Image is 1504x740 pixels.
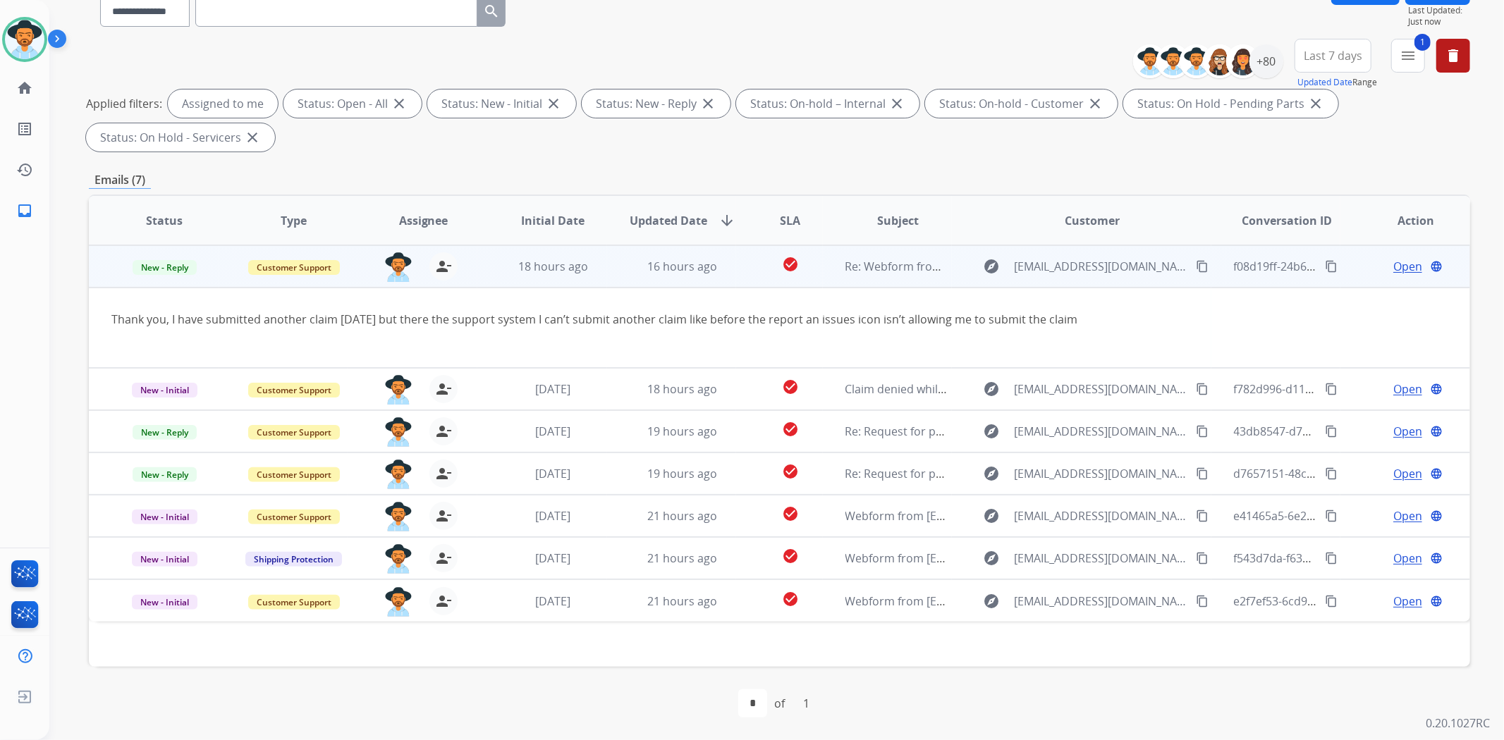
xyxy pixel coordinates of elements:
span: New - Initial [132,552,197,567]
span: [EMAIL_ADDRESS][DOMAIN_NAME] [1014,465,1187,482]
mat-icon: content_copy [1325,595,1338,608]
mat-icon: content_copy [1325,260,1338,273]
div: 1 [792,689,821,717]
mat-icon: close [1087,95,1103,112]
span: Last 7 days [1304,53,1362,58]
span: [DATE] [535,508,570,524]
div: +80 [1249,44,1283,78]
mat-icon: check_circle [782,256,799,273]
span: d7657151-48cf-4494-ae9a-f06fd71f3068 [1234,466,1441,481]
div: Thank you, I have submitted another claim [DATE] but there the support system I can’t submit anot... [111,311,1189,328]
span: Claim denied while under warranty [845,381,1031,397]
span: [EMAIL_ADDRESS][DOMAIN_NAME] [1014,381,1187,397]
mat-icon: check_circle [782,591,799,608]
mat-icon: language [1430,552,1443,565]
mat-icon: content_copy [1196,552,1209,565]
mat-icon: language [1430,595,1443,608]
span: Open [1393,593,1422,610]
span: New - Initial [132,510,197,524]
span: f08d19ff-24b6-4141-97f3-f0e6233e3370 [1234,259,1439,274]
mat-icon: language [1430,510,1443,522]
span: 21 hours ago [647,593,717,609]
div: Assigned to me [168,90,278,118]
div: Status: New - Initial [427,90,576,118]
span: Type [281,212,307,229]
span: Customer Support [248,595,340,610]
mat-icon: explore [983,423,1000,440]
span: Assignee [399,212,448,229]
span: New - Reply [133,425,197,440]
mat-icon: check_circle [782,463,799,480]
span: Open [1393,465,1422,482]
span: 19 hours ago [647,424,717,439]
div: Status: On-hold - Customer [925,90,1118,118]
span: Open [1393,423,1422,440]
span: Re: Request for photos [845,424,967,439]
span: New - Reply [133,260,197,275]
div: of [774,695,785,712]
mat-icon: content_copy [1325,383,1338,395]
th: Action [1340,196,1470,245]
span: 18 hours ago [647,381,717,397]
mat-icon: language [1430,467,1443,480]
span: Subject [877,212,919,229]
img: agent-avatar [384,460,412,489]
mat-icon: content_copy [1325,425,1338,438]
img: agent-avatar [384,417,412,447]
mat-icon: arrow_downward [719,212,735,229]
mat-icon: search [483,3,500,20]
span: Customer Support [248,510,340,524]
mat-icon: check_circle [782,378,799,395]
span: f543d7da-f638-4d2b-a4bf-db1ca1ddeffc [1234,550,1443,566]
mat-icon: explore [983,465,1000,482]
span: [DATE] [535,424,570,439]
div: Status: On-hold – Internal [736,90,919,118]
span: 21 hours ago [647,508,717,524]
span: 21 hours ago [647,550,717,566]
mat-icon: explore [983,258,1000,275]
mat-icon: person_remove [435,465,452,482]
span: [EMAIL_ADDRESS][DOMAIN_NAME] [1014,507,1187,524]
span: [DATE] [535,550,570,566]
mat-icon: content_copy [1196,595,1209,608]
mat-icon: person_remove [435,593,452,610]
mat-icon: check_circle [782,548,799,565]
span: 43db8547-d7e1-4fa1-981b-fd5888df7987 [1234,424,1447,439]
img: agent-avatar [384,502,412,531]
span: [EMAIL_ADDRESS][DOMAIN_NAME] [1014,550,1187,567]
span: [DATE] [535,466,570,481]
span: Customer Support [248,260,340,275]
mat-icon: explore [983,381,1000,397]
mat-icon: explore [983,507,1000,524]
mat-icon: content_copy [1196,383,1209,395]
span: Open [1393,381,1422,397]
span: 18 hours ago [518,259,588,274]
mat-icon: person_remove [435,550,452,567]
mat-icon: content_copy [1325,467,1338,480]
img: agent-avatar [384,587,412,617]
span: Shipping Protection [245,552,342,567]
mat-icon: person_remove [435,381,452,397]
span: Customer Support [248,383,340,397]
span: New - Reply [133,467,197,482]
span: f782d996-d113-41cb-89ff-6247c7a9d02a [1234,381,1445,397]
mat-icon: close [1307,95,1324,112]
mat-icon: person_remove [435,423,452,440]
div: Status: On Hold - Pending Parts [1123,90,1338,118]
div: Status: Open - All [283,90,422,118]
span: [EMAIL_ADDRESS][DOMAIN_NAME] [1014,258,1187,275]
mat-icon: close [545,95,562,112]
span: SLA [780,212,800,229]
span: Webform from [EMAIL_ADDRESS][DOMAIN_NAME] on [DATE] [845,593,1165,609]
mat-icon: close [244,129,261,146]
span: [DATE] [535,381,570,397]
span: Just now [1408,16,1470,27]
span: Customer [1065,212,1120,229]
mat-icon: history [16,161,33,178]
span: [DATE] [535,593,570,609]
mat-icon: language [1430,383,1443,395]
span: Re: Webform from [EMAIL_ADDRESS][DOMAIN_NAME] on [DATE] [845,259,1184,274]
div: Status: On Hold - Servicers [86,123,275,152]
span: Initial Date [521,212,585,229]
button: Last 7 days [1295,39,1371,73]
